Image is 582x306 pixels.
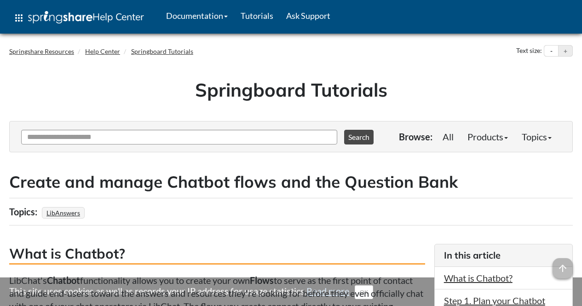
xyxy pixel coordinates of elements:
a: Ask Support [280,4,337,27]
h2: Create and manage Chatbot flows and the Question Bank [9,171,573,193]
a: arrow_upward [553,259,573,270]
button: Decrease text size [544,46,558,57]
strong: Chatbot [47,275,80,286]
a: All [436,127,461,146]
h3: In this article [444,249,563,262]
a: Help Center [85,47,120,55]
p: Browse: [399,130,432,143]
a: LibAnswers [45,206,81,219]
span: arrow_upward [553,258,573,278]
a: Topics [515,127,559,146]
img: Springshare [28,11,92,23]
a: Springshare Resources [9,47,74,55]
span: apps [13,12,24,23]
a: apps Help Center [7,4,150,32]
a: What is Chatbot? [444,272,513,283]
h3: What is Chatbot? [9,244,425,265]
button: Search [344,130,374,144]
span: Help Center [92,11,144,23]
div: Text size: [514,45,544,57]
button: Increase text size [559,46,572,57]
div: Topics: [9,203,40,220]
a: Tutorials [234,4,280,27]
h1: Springboard Tutorials [16,77,566,103]
a: Documentation [160,4,234,27]
strong: Flows [250,275,274,286]
a: Products [461,127,515,146]
a: Springboard Tutorials [131,47,193,55]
